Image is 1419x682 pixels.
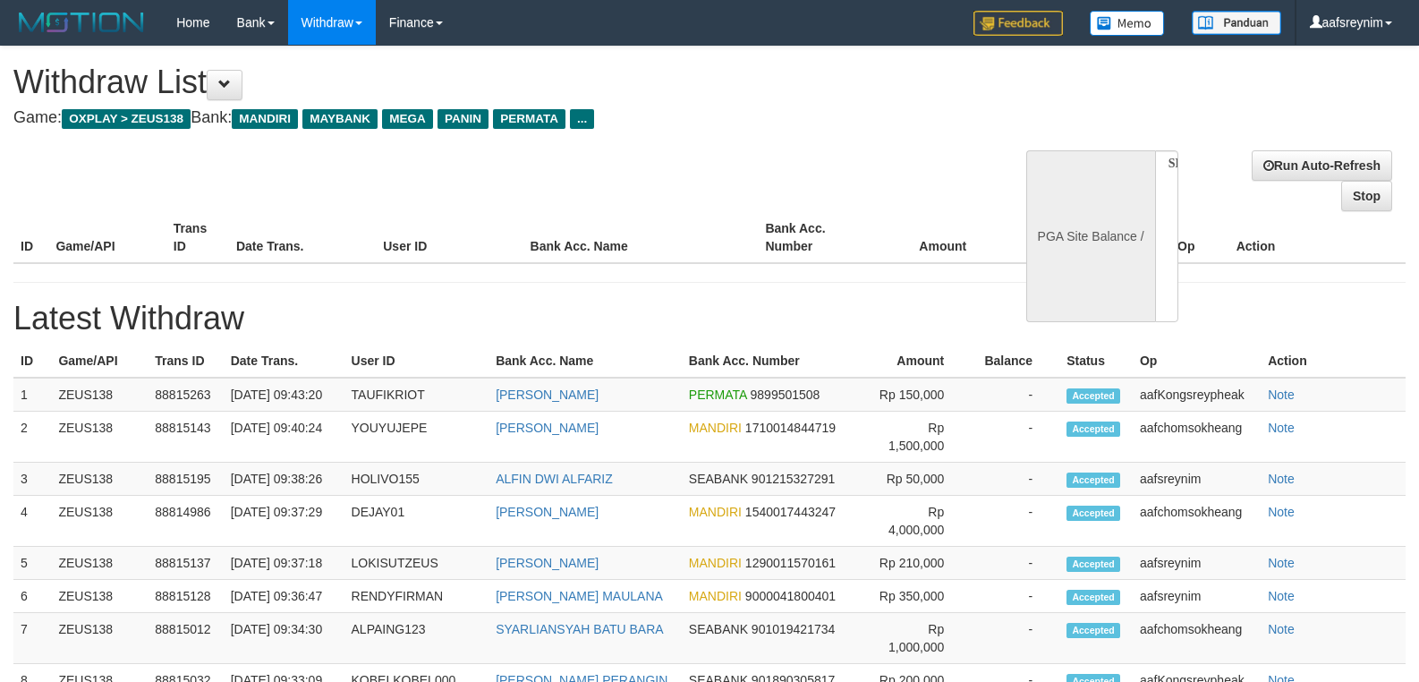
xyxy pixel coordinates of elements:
[48,212,166,263] th: Game/API
[344,345,489,378] th: User ID
[752,472,835,486] span: 901215327291
[876,212,993,263] th: Amount
[1192,11,1281,35] img: panduan.png
[752,622,835,636] span: 901019421734
[689,589,742,603] span: MANDIRI
[489,345,682,378] th: Bank Acc. Name
[13,345,51,378] th: ID
[438,109,489,129] span: PANIN
[1268,556,1295,570] a: Note
[867,463,972,496] td: Rp 50,000
[496,505,599,519] a: [PERSON_NAME]
[13,496,51,547] td: 4
[496,622,664,636] a: SYARLIANSYAH BATU BARA
[51,345,148,378] th: Game/API
[1066,557,1120,572] span: Accepted
[51,613,148,664] td: ZEUS138
[682,345,867,378] th: Bank Acc. Number
[232,109,298,129] span: MANDIRI
[1066,590,1120,605] span: Accepted
[13,301,1406,337] h1: Latest Withdraw
[758,212,875,263] th: Bank Acc. Number
[166,212,229,263] th: Trans ID
[148,580,223,613] td: 88815128
[973,11,1063,36] img: Feedback.jpg
[13,212,48,263] th: ID
[1066,388,1120,404] span: Accepted
[51,547,148,580] td: ZEUS138
[1066,422,1120,437] span: Accepted
[689,421,742,435] span: MANDIRI
[1133,345,1261,378] th: Op
[224,412,344,463] td: [DATE] 09:40:24
[496,421,599,435] a: [PERSON_NAME]
[523,212,759,263] th: Bank Acc. Name
[224,345,344,378] th: Date Trans.
[867,613,972,664] td: Rp 1,000,000
[51,580,148,613] td: ZEUS138
[382,109,433,129] span: MEGA
[229,212,376,263] th: Date Trans.
[496,556,599,570] a: [PERSON_NAME]
[689,505,742,519] span: MANDIRI
[148,345,223,378] th: Trans ID
[13,547,51,580] td: 5
[376,212,523,263] th: User ID
[1133,496,1261,547] td: aafchomsokheang
[224,463,344,496] td: [DATE] 09:38:26
[867,580,972,613] td: Rp 350,000
[224,580,344,613] td: [DATE] 09:36:47
[971,547,1059,580] td: -
[51,496,148,547] td: ZEUS138
[971,463,1059,496] td: -
[867,378,972,412] td: Rp 150,000
[13,463,51,496] td: 3
[570,109,594,129] span: ...
[62,109,191,129] span: OXPLAY > ZEUS138
[148,463,223,496] td: 88815195
[496,472,613,486] a: ALFIN DWI ALFARIZ
[344,613,489,664] td: ALPAING123
[867,412,972,463] td: Rp 1,500,000
[1066,623,1120,638] span: Accepted
[496,388,599,402] a: [PERSON_NAME]
[224,378,344,412] td: [DATE] 09:43:20
[1133,547,1261,580] td: aafsreynim
[1170,212,1229,263] th: Op
[1229,212,1406,263] th: Action
[971,378,1059,412] td: -
[1268,388,1295,402] a: Note
[344,580,489,613] td: RENDYFIRMAN
[751,388,820,402] span: 9899501508
[1268,622,1295,636] a: Note
[867,345,972,378] th: Amount
[224,547,344,580] td: [DATE] 09:37:18
[1133,463,1261,496] td: aafsreynim
[344,412,489,463] td: YOUYUJEPE
[689,472,748,486] span: SEABANK
[689,622,748,636] span: SEABANK
[13,109,928,127] h4: Game: Bank:
[689,388,747,402] span: PERMATA
[993,212,1101,263] th: Balance
[1026,150,1155,322] div: PGA Site Balance /
[344,547,489,580] td: LOKISUTZEUS
[148,378,223,412] td: 88815263
[344,378,489,412] td: TAUFIKRIOT
[302,109,378,129] span: MAYBANK
[51,463,148,496] td: ZEUS138
[971,580,1059,613] td: -
[344,463,489,496] td: HOLIVO155
[1066,506,1120,521] span: Accepted
[1341,181,1392,211] a: Stop
[971,412,1059,463] td: -
[224,613,344,664] td: [DATE] 09:34:30
[745,421,836,435] span: 1710014844719
[1268,421,1295,435] a: Note
[1268,589,1295,603] a: Note
[148,613,223,664] td: 88815012
[1268,505,1295,519] a: Note
[1133,378,1261,412] td: aafKongsreypheak
[1059,345,1133,378] th: Status
[493,109,565,129] span: PERMATA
